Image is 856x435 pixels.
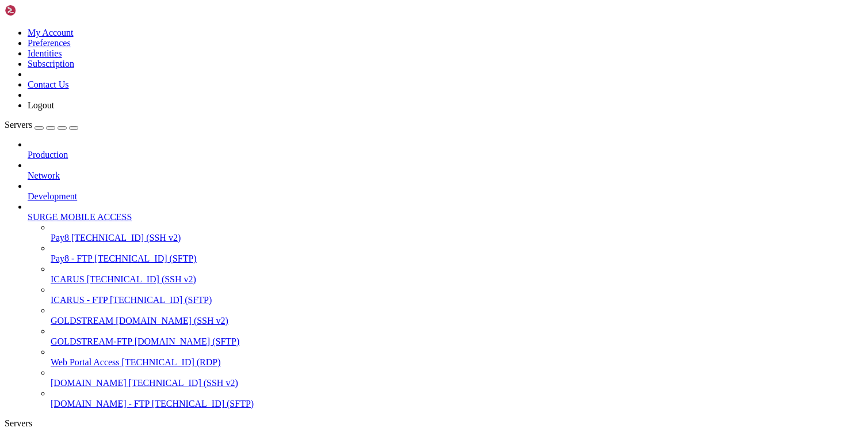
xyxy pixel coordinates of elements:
span: Web Portal Access [51,357,120,367]
a: Preferences [28,38,71,48]
a: [DOMAIN_NAME] [TECHNICAL_ID] (SSH v2) [51,378,851,388]
span: Production [28,150,68,160]
span: GOLDSTREAM-FTP [51,336,132,346]
a: Network [28,171,851,181]
a: GOLDSTREAM [DOMAIN_NAME] (SSH v2) [51,316,851,326]
li: [DOMAIN_NAME] [TECHNICAL_ID] (SSH v2) [51,368,851,388]
span: SURGE MOBILE ACCESS [28,212,132,222]
a: ICARUS [TECHNICAL_ID] (SSH v2) [51,274,851,285]
a: GOLDSTREAM-FTP [DOMAIN_NAME] (SFTP) [51,336,851,347]
span: Servers [5,120,32,130]
a: My Account [28,28,74,37]
a: Development [28,191,851,202]
li: GOLDSTREAM [DOMAIN_NAME] (SSH v2) [51,305,851,326]
a: Identities [28,48,62,58]
span: [TECHNICAL_ID] (SFTP) [110,295,212,305]
span: [TECHNICAL_ID] (SSH v2) [87,274,196,284]
span: [TECHNICAL_ID] (SSH v2) [129,378,238,388]
span: Network [28,171,60,180]
a: Subscription [28,59,74,69]
li: Development [28,181,851,202]
span: ICARUS [51,274,85,284]
li: Production [28,139,851,160]
li: [DOMAIN_NAME] - FTP [TECHNICAL_ID] (SFTP) [51,388,851,409]
li: SURGE MOBILE ACCESS [28,202,851,409]
span: [DOMAIN_NAME] [51,378,127,388]
a: SURGE MOBILE ACCESS [28,212,851,222]
li: GOLDSTREAM-FTP [DOMAIN_NAME] (SFTP) [51,326,851,347]
li: ICARUS - FTP [TECHNICAL_ID] (SFTP) [51,285,851,305]
span: Pay8 [51,233,69,243]
img: Shellngn [5,5,71,16]
a: ICARUS - FTP [TECHNICAL_ID] (SFTP) [51,295,851,305]
li: Network [28,160,851,181]
li: Web Portal Access [TECHNICAL_ID] (RDP) [51,347,851,368]
a: Contact Us [28,80,69,89]
a: Logout [28,100,54,110]
span: Pay8 - FTP [51,254,92,263]
span: GOLDSTREAM [51,316,113,326]
a: Servers [5,120,78,130]
span: [TECHNICAL_ID] (SFTP) [152,399,254,408]
a: [DOMAIN_NAME] - FTP [TECHNICAL_ID] (SFTP) [51,399,851,409]
li: ICARUS [TECHNICAL_ID] (SSH v2) [51,264,851,285]
li: Pay8 - FTP [TECHNICAL_ID] (SFTP) [51,243,851,264]
span: ICARUS - FTP [51,295,108,305]
span: [DOMAIN_NAME] (SSH v2) [116,316,228,326]
a: Pay8 - FTP [TECHNICAL_ID] (SFTP) [51,254,851,264]
span: [TECHNICAL_ID] (SFTP) [94,254,196,263]
span: [DOMAIN_NAME] (SFTP) [135,336,240,346]
span: [TECHNICAL_ID] (RDP) [122,357,221,367]
li: Pay8 [TECHNICAL_ID] (SSH v2) [51,222,851,243]
a: Web Portal Access [TECHNICAL_ID] (RDP) [51,357,851,368]
a: Production [28,150,851,160]
div: Servers [5,418,851,429]
span: [DOMAIN_NAME] - FTP [51,399,150,408]
span: Development [28,191,77,201]
a: Pay8 [TECHNICAL_ID] (SSH v2) [51,233,851,243]
span: [TECHNICAL_ID] (SSH v2) [71,233,181,243]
